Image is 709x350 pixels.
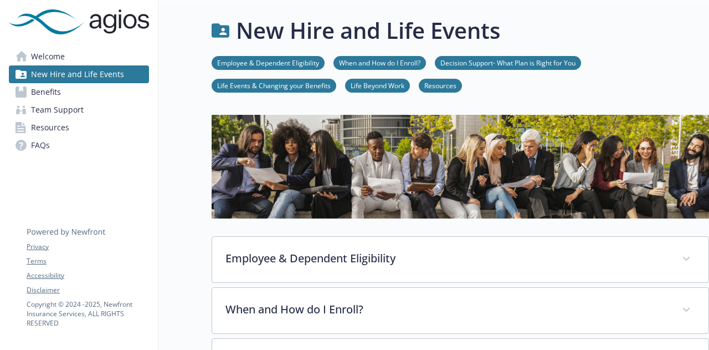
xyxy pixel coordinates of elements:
div: When and How do I Enroll? [212,288,708,333]
span: Team Support [31,101,84,119]
span: Benefits [31,83,61,101]
a: When and How do I Enroll? [333,57,426,68]
div: Employee & Dependent Eligibility [212,237,708,282]
a: Disclaimer [27,285,148,295]
span: FAQs [31,136,50,154]
a: Benefits [9,83,149,101]
p: When and How do I Enroll? [225,301,669,318]
p: Employee & Dependent Eligibility [225,250,669,267]
a: New Hire and Life Events [9,65,149,83]
a: Privacy [27,242,148,252]
p: Copyright © 2024 - 2025 , Newfront Insurance Services, ALL RIGHTS RESERVED [27,300,148,328]
span: Resources [31,119,69,136]
a: Team Support [9,101,149,119]
a: Decision Support- What Plan is Right for You [435,57,581,68]
a: Welcome [9,48,149,65]
a: Life Events & Changing your Benefits [212,80,336,90]
h1: New Hire and Life Events [236,14,500,47]
span: Welcome [31,48,65,65]
a: Accessibility [27,271,148,281]
a: Employee & Dependent Eligibility [212,57,325,68]
a: Resources [419,80,462,90]
a: Resources [9,119,149,136]
a: Terms [27,256,148,266]
a: Life Beyond Work [345,80,410,90]
span: New Hire and Life Events [31,65,124,83]
a: FAQs [9,136,149,154]
img: new hire page banner [212,115,709,219]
